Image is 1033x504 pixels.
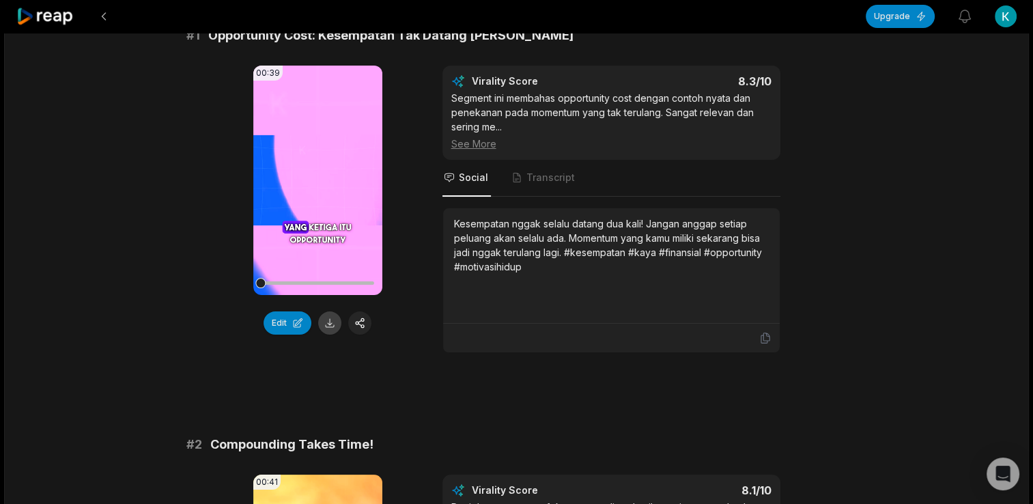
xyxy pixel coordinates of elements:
[451,137,772,151] div: See More
[459,171,488,184] span: Social
[987,458,1019,490] div: Open Intercom Messenger
[442,160,780,197] nav: Tabs
[454,216,769,274] div: Kesempatan nggak selalu datang dua kali! Jangan anggap setiap peluang akan selalu ada. Momentum y...
[264,311,311,335] button: Edit
[472,484,619,497] div: Virality Score
[526,171,575,184] span: Transcript
[186,435,202,454] span: # 2
[210,435,373,454] span: Compounding Takes Time!
[253,66,382,295] video: Your browser does not support mp4 format.
[186,26,200,45] span: # 1
[625,74,772,88] div: 8.3 /10
[472,74,619,88] div: Virality Score
[866,5,935,28] button: Upgrade
[208,26,574,45] span: Opportunity Cost: Kesempatan Tak Datang [PERSON_NAME]
[625,484,772,497] div: 8.1 /10
[451,91,772,151] div: Segment ini membahas opportunity cost dengan contoh nyata dan penekanan pada momentum yang tak te...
